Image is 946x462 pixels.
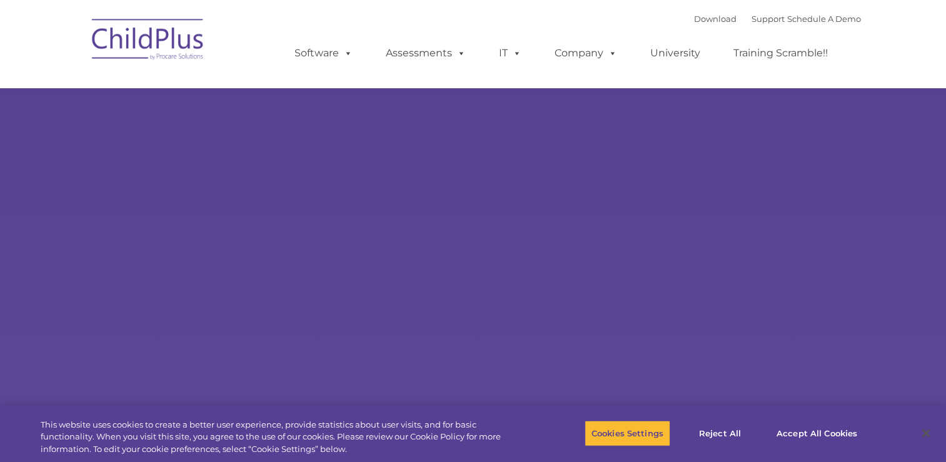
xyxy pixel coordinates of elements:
button: Accept All Cookies [770,420,864,446]
a: Download [694,14,737,24]
img: ChildPlus by Procare Solutions [86,10,211,73]
a: Software [282,41,365,66]
a: Schedule A Demo [787,14,861,24]
a: Assessments [373,41,478,66]
div: This website uses cookies to create a better user experience, provide statistics about user visit... [41,419,520,456]
a: Training Scramble!! [721,41,840,66]
button: Cookies Settings [585,420,670,446]
button: Reject All [681,420,759,446]
a: University [638,41,713,66]
a: Support [752,14,785,24]
button: Close [912,419,940,447]
a: Company [542,41,630,66]
font: | [694,14,861,24]
a: IT [486,41,534,66]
